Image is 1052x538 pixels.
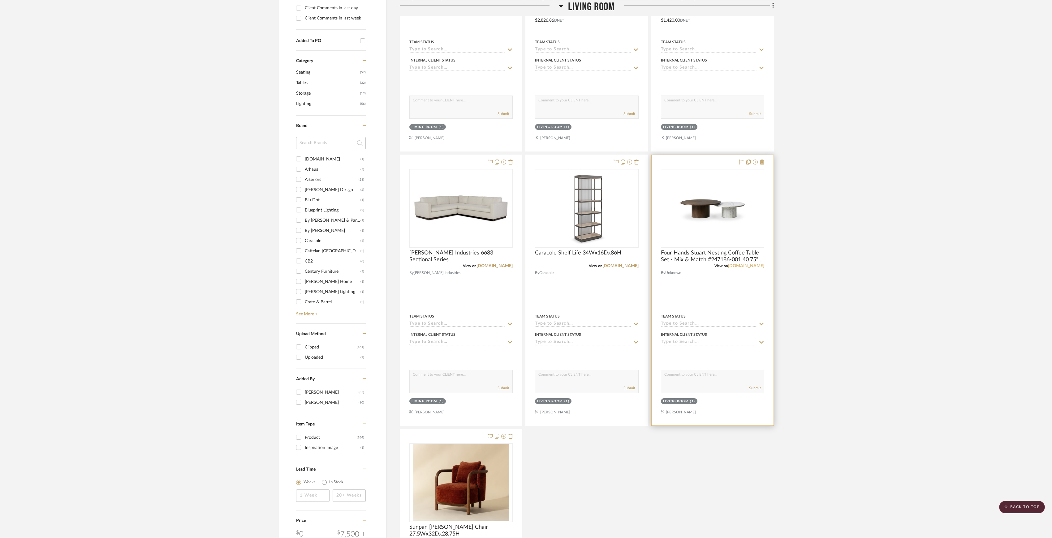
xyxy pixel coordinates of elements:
[535,332,581,337] div: Internal Client Status
[305,342,357,352] div: Clipped
[360,352,364,362] div: (2)
[359,387,364,397] div: (85)
[409,339,505,345] input: Type to Search…
[296,467,316,472] span: Lead Time
[463,264,476,268] span: View on
[602,264,639,268] a: [DOMAIN_NAME]
[296,88,359,99] span: Storage
[661,314,686,319] div: Team Status
[476,264,513,268] a: [DOMAIN_NAME]
[359,398,364,408] div: (80)
[409,250,513,263] span: [PERSON_NAME] Industries 6683 Sectional Series
[296,489,330,502] input: 1 Week
[360,195,364,205] div: (1)
[661,332,707,337] div: Internal Client Status
[360,67,366,77] span: (57)
[305,154,360,164] div: [DOMAIN_NAME]
[305,277,360,287] div: [PERSON_NAME] Home
[409,65,505,71] input: Type to Search…
[296,38,357,44] div: Added To PO
[537,125,563,130] div: Living Room
[674,170,751,247] img: Four Hands Stuart Nesting Coffee Table Set - Mix & Match #247186-001 40.75"W x 34"D x 15"H
[360,99,366,109] span: (56)
[439,125,444,130] div: (1)
[661,321,757,327] input: Type to Search…
[305,195,360,205] div: Blu Dot
[409,524,513,537] span: Sunpan [PERSON_NAME] Chair 27.5Wx32Dx28.75H
[623,111,635,117] button: Submit
[564,399,570,404] div: (1)
[749,111,761,117] button: Submit
[690,399,695,404] div: (1)
[535,65,631,71] input: Type to Search…
[305,175,359,185] div: Arteriors
[498,111,509,117] button: Submit
[360,205,364,215] div: (2)
[296,377,315,381] span: Added By
[661,250,764,263] span: Four Hands Stuart Nesting Coffee Table Set - Mix & Match #247186-001 40.75"W x 34"D x 15"H
[535,321,631,327] input: Type to Search…
[305,185,360,195] div: [PERSON_NAME] Design
[296,67,359,78] span: Seating
[663,399,689,404] div: Living Room
[564,125,570,130] div: (1)
[558,170,616,247] img: Caracole Shelf Life 34Wx16Dx86H
[535,39,560,45] div: Team Status
[663,125,689,130] div: Living Room
[661,339,757,345] input: Type to Search…
[360,216,364,225] div: (1)
[409,321,505,327] input: Type to Search…
[439,399,444,404] div: (1)
[539,270,554,276] span: Caracole
[409,270,414,276] span: By
[305,287,360,297] div: [PERSON_NAME] Lighting
[412,125,437,130] div: Living Room
[690,125,695,130] div: (1)
[296,137,366,149] input: Search Brands
[305,352,360,362] div: Uploaded
[661,47,757,53] input: Type to Search…
[305,267,360,276] div: Century Furniture
[661,270,665,276] span: By
[296,58,313,64] span: Category
[305,164,360,174] div: Arhaus
[410,169,512,247] div: 0
[714,264,728,268] span: View on
[304,479,316,485] label: Weeks
[296,422,315,426] span: Item Type
[535,314,560,319] div: Team Status
[305,433,357,442] div: Product
[409,314,434,319] div: Team Status
[360,185,364,195] div: (2)
[305,13,364,23] div: Client Comments in last week
[360,78,366,88] span: (32)
[360,297,364,307] div: (2)
[535,169,638,247] div: 0
[357,342,364,352] div: (161)
[329,479,343,485] label: In Stock
[661,58,707,63] div: Internal Client Status
[296,99,359,109] span: Lighting
[409,47,505,53] input: Type to Search…
[360,246,364,256] div: (2)
[360,287,364,297] div: (1)
[360,236,364,246] div: (4)
[305,398,359,408] div: [PERSON_NAME]
[535,58,581,63] div: Internal Client Status
[305,246,360,256] div: Cattelan [GEOGRAPHIC_DATA]
[409,58,455,63] div: Internal Client Status
[296,78,359,88] span: Tables
[535,339,631,345] input: Type to Search…
[749,385,761,391] button: Submit
[661,65,757,71] input: Type to Search…
[305,3,364,13] div: Client Comments in last day
[360,154,364,164] div: (1)
[535,270,539,276] span: By
[589,264,602,268] span: View on
[305,236,360,246] div: Caracole
[360,277,364,287] div: (1)
[305,256,360,266] div: CB2
[305,226,360,236] div: By [PERSON_NAME]
[412,399,437,404] div: Living Room
[360,267,364,276] div: (3)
